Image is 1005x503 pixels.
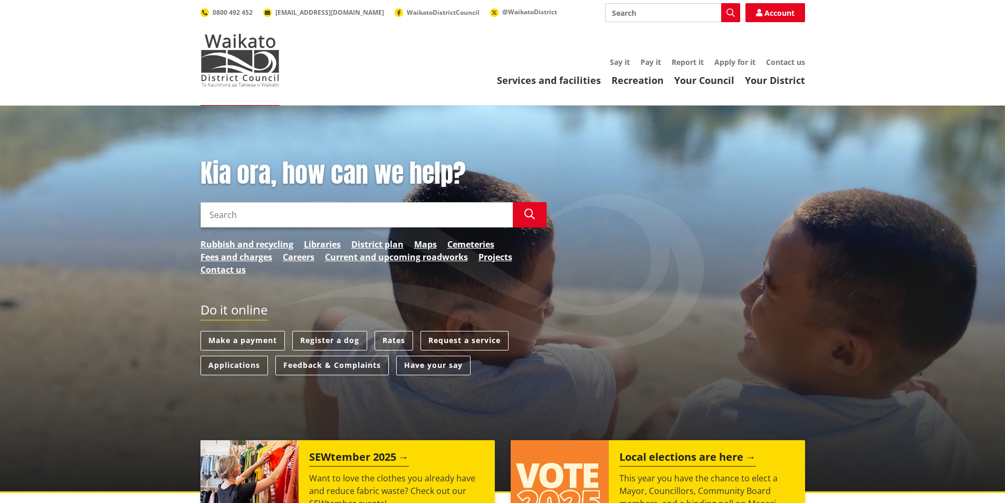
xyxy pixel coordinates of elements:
[396,356,471,375] a: Have your say
[213,8,253,17] span: 0800 492 452
[502,7,557,16] span: @WaikatoDistrict
[351,238,404,251] a: District plan
[200,302,267,321] h2: Do it online
[309,451,409,467] h2: SEWtember 2025
[611,74,664,87] a: Recreation
[478,251,512,263] a: Projects
[672,57,704,67] a: Report it
[414,238,437,251] a: Maps
[200,158,547,189] h1: Kia ora, how can we help?
[200,8,253,17] a: 0800 492 452
[605,3,740,22] input: Search input
[420,331,509,350] a: Request a service
[395,8,480,17] a: WaikatoDistrictCouncil
[200,263,246,276] a: Contact us
[292,331,367,350] a: Register a dog
[200,238,293,251] a: Rubbish and recycling
[745,74,805,87] a: Your District
[304,238,341,251] a: Libraries
[200,251,272,263] a: Fees and charges
[619,451,756,467] h2: Local elections are here
[200,331,285,350] a: Make a payment
[490,7,557,16] a: @WaikatoDistrict
[263,8,384,17] a: [EMAIL_ADDRESS][DOMAIN_NAME]
[640,57,661,67] a: Pay it
[714,57,755,67] a: Apply for it
[447,238,494,251] a: Cemeteries
[325,251,468,263] a: Current and upcoming roadworks
[610,57,630,67] a: Say it
[283,251,314,263] a: Careers
[745,3,805,22] a: Account
[275,356,389,375] a: Feedback & Complaints
[200,202,513,227] input: Search input
[407,8,480,17] span: WaikatoDistrictCouncil
[200,34,280,87] img: Waikato District Council - Te Kaunihera aa Takiwaa o Waikato
[766,57,805,67] a: Contact us
[497,74,601,87] a: Services and facilities
[275,8,384,17] span: [EMAIL_ADDRESS][DOMAIN_NAME]
[674,74,734,87] a: Your Council
[375,331,413,350] a: Rates
[200,356,268,375] a: Applications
